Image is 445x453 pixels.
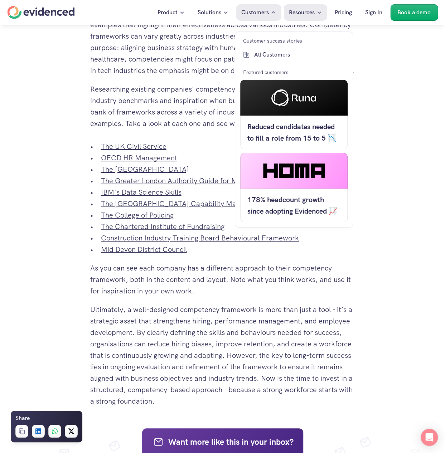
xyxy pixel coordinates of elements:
p: Pricing [335,8,352,17]
p: As you can see each company has a different approach to their competency framework, both in the c... [90,262,355,297]
a: Mid Devon District Council [101,245,187,254]
a: 178% headcount growth since adopting Evidenced 📈 [240,153,348,222]
a: Home [7,6,74,19]
div: Open Intercom Messenger [421,429,438,446]
p: Book a demo [397,8,431,17]
a: Book a demo [390,4,438,21]
a: Construction Industry Training Board Behavioural Framework [101,233,299,243]
p: Customers [241,8,269,17]
h4: Want more like this in your inbox? [168,436,294,448]
a: IBM's Data Science Skills [101,187,182,197]
p: Customer success stories [243,37,302,45]
a: The UK Civil Service [101,142,166,151]
a: The [GEOGRAPHIC_DATA] Capability Matrix for Professional Staff [101,199,315,208]
h6: Share [15,414,30,423]
a: The Chartered Institute of Fundraising [101,222,224,231]
p: Product [158,8,178,17]
a: OECD HR Management [101,153,177,162]
a: The [GEOGRAPHIC_DATA] [101,165,189,174]
p: Solutions [198,8,221,17]
h5: Reduced candidates needed to fill a role from 15 to 5 📉 [247,121,340,144]
a: All Customers [240,48,348,61]
p: Sign In [365,8,382,17]
a: Reduced candidates needed to fill a role from 15 to 5 📉 [240,80,348,149]
h5: 178% headcount growth since adopting Evidenced 📈 [247,194,340,217]
a: Sign In [360,4,388,21]
a: Pricing [329,4,357,21]
a: The College of Policing [101,210,174,220]
p: Featured customers [243,68,289,76]
p: Ultimately, a well-designed competency framework is more than just a tool - it’s a strategic asse... [90,304,355,407]
a: The Greater London Authority Guide for Managers and Staff [101,176,293,185]
p: Researching existing companies' competency frameworks can provide you with industry benchmarks an... [90,83,355,129]
p: Resources [289,8,315,17]
p: All Customers [254,50,346,59]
